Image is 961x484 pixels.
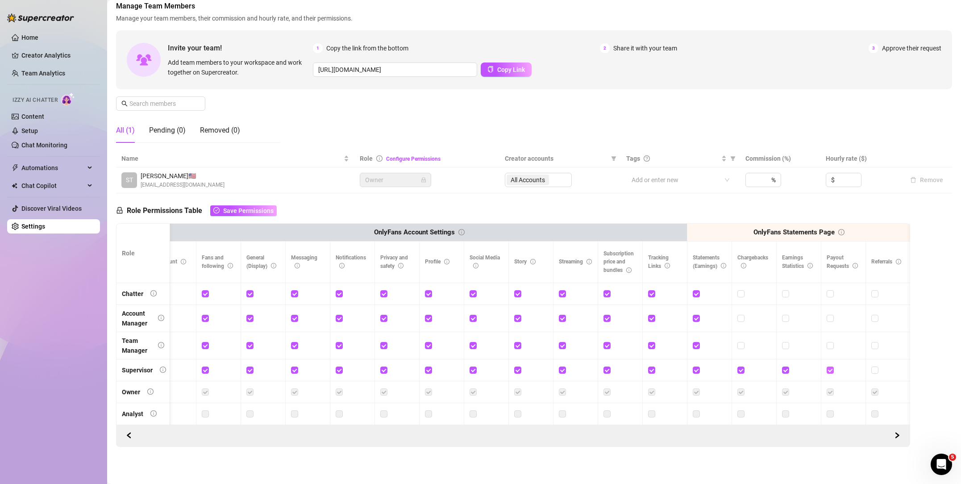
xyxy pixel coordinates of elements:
[421,177,426,183] span: lock
[949,454,956,461] span: 5
[380,255,408,269] span: Privacy and safety
[160,367,166,373] span: info-circle
[61,92,75,105] img: AI Chatter
[168,42,313,54] span: Invite your team!
[626,267,632,273] span: info-circle
[398,263,404,268] span: info-circle
[444,259,449,264] span: info-circle
[882,43,941,53] span: Approve their request
[21,142,67,149] a: Chat Monitoring
[931,454,952,475] iframe: Intercom live chat
[7,13,74,22] img: logo-BBDzfeDw.svg
[626,154,640,163] span: Tags
[730,156,736,161] span: filter
[505,154,607,163] span: Creator accounts
[360,155,373,162] span: Role
[530,259,536,264] span: info-circle
[871,259,901,265] span: Referrals
[210,205,277,216] button: Save Permissions
[122,289,143,299] div: Chatter
[869,43,878,53] span: 3
[365,173,426,187] span: Owner
[753,228,835,236] strong: OnlyFans Statements Page
[116,207,123,214] span: lock
[890,429,904,443] button: Scroll Backward
[147,388,154,395] span: info-circle
[21,48,93,63] a: Creator Analytics
[291,255,317,269] span: Messaging
[116,1,952,12] span: Manage Team Members
[336,255,366,269] span: Notifications
[326,43,408,53] span: Copy the link from the bottom
[21,179,85,193] span: Chat Copilot
[693,255,726,269] span: Statements (Earnings)
[807,263,813,268] span: info-circle
[126,432,132,438] span: left
[129,99,193,108] input: Search members
[116,205,277,216] h5: Role Permissions Table
[150,290,157,296] span: info-circle
[907,175,947,185] button: Remove
[157,259,186,265] span: Account
[853,263,858,268] span: info-circle
[473,263,478,268] span: info-circle
[514,259,536,265] span: Story
[559,259,592,265] span: Streaming
[126,175,133,185] span: ST
[223,207,274,214] span: Save Permissions
[116,13,952,23] span: Manage your team members, their commission and hourly rate, and their permissions.
[665,263,670,268] span: info-circle
[228,263,233,268] span: info-circle
[21,127,38,134] a: Setup
[122,336,151,355] div: Team Manager
[425,259,449,265] span: Profile
[116,150,354,167] th: Name
[141,171,225,181] span: [PERSON_NAME] 🇺🇸
[497,66,525,73] span: Copy Link
[122,409,143,419] div: Analyst
[728,152,737,165] span: filter
[609,152,618,165] span: filter
[386,156,441,162] a: Configure Permissions
[782,255,813,269] span: Earnings Statistics
[21,161,85,175] span: Automations
[21,70,65,77] a: Team Analytics
[181,259,186,264] span: info-circle
[21,205,82,212] a: Discover Viral Videos
[121,100,128,107] span: search
[838,229,845,235] span: info-circle
[116,224,170,283] th: Role
[271,263,276,268] span: info-circle
[740,150,820,167] th: Commission (%)
[21,113,44,120] a: Content
[12,96,58,104] span: Izzy AI Chatter
[12,183,17,189] img: Chat Copilot
[644,155,650,162] span: question-circle
[121,154,342,163] span: Name
[122,387,140,397] div: Owner
[470,255,500,269] span: Social Media
[894,432,900,438] span: right
[721,263,726,268] span: info-circle
[122,365,153,375] div: Supervisor
[374,228,455,236] strong: OnlyFans Account Settings
[202,255,233,269] span: Fans and following
[896,259,901,264] span: info-circle
[487,66,494,72] span: copy
[246,255,276,269] span: General (Display)
[122,429,136,443] button: Scroll Forward
[150,410,157,417] span: info-circle
[141,181,225,189] span: [EMAIL_ADDRESS][DOMAIN_NAME]
[21,223,45,230] a: Settings
[481,63,532,77] button: Copy Link
[603,250,634,274] span: Subscription price and bundles
[587,259,592,264] span: info-circle
[158,315,164,321] span: info-circle
[613,43,677,53] span: Share it with your team
[737,255,768,269] span: Chargebacks
[376,155,383,162] span: info-circle
[313,43,323,53] span: 1
[21,34,38,41] a: Home
[213,207,220,213] span: check-circle
[116,125,135,136] div: All (1)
